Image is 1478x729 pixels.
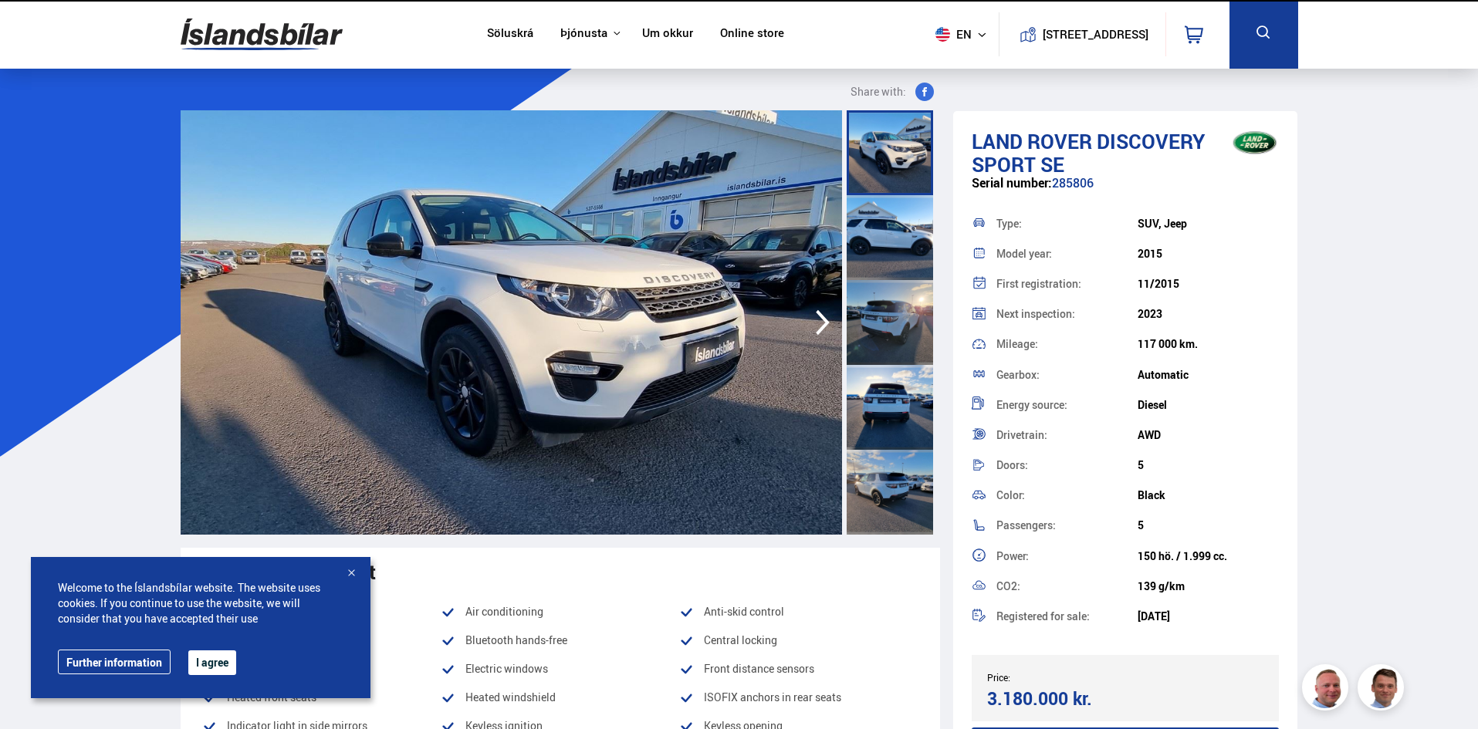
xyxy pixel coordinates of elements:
a: Further information [58,650,171,674]
a: Um okkur [642,26,693,42]
div: Energy source: [996,400,1138,410]
div: Model year: [996,248,1138,259]
div: 2015 [1138,248,1279,260]
span: Discovery Sport SE [972,127,1205,178]
div: Color: [996,490,1138,501]
div: Next inspection: [996,309,1138,319]
div: 5 [1138,519,1279,532]
img: svg+xml;base64,PHN2ZyB4bWxucz0iaHR0cDovL3d3dy53My5vcmcvMjAwMC9zdmciIHdpZHRoPSI1MTIiIGhlaWdodD0iNT... [935,27,950,42]
button: Share with: [844,83,940,101]
li: Bluetooth hands-free [441,631,679,650]
div: Price: [987,672,1125,683]
div: Gearbox: [996,370,1138,380]
span: Land Rover [972,127,1092,155]
img: FbJEzSuNWCJXmdc-.webp [1360,667,1406,713]
div: AWD [1138,429,1279,441]
div: CO2: [996,581,1138,592]
div: 3.180.000 kr. [987,688,1121,709]
div: Diesel [1138,399,1279,411]
span: Share with: [851,83,906,101]
span: Serial number: [972,174,1052,191]
div: 285806 [972,176,1280,206]
div: [DATE] [1138,610,1279,623]
span: en [929,27,968,42]
button: I agree [188,650,236,675]
li: Electric windows [441,660,679,678]
img: siFngHWaQ9KaOqBr.png [1304,667,1351,713]
div: Mileage: [996,339,1138,349]
img: 606066.jpeg [181,110,842,535]
span: Welcome to the Íslandsbílar website. The website uses cookies. If you continue to use the website... [58,580,343,626]
button: Þjónusta [560,26,607,41]
img: G0Ugv5HjCgRt.svg [181,9,343,59]
div: 139 g/km [1138,580,1279,592]
div: Passengers: [996,520,1138,531]
div: Black [1138,489,1279,501]
li: Anti-skid control [679,602,918,621]
div: Power: [996,551,1138,562]
div: 11/2015 [1138,278,1279,290]
a: Söluskrá [487,26,533,42]
div: Registered for sale: [996,611,1138,622]
li: Air conditioning [441,602,679,621]
div: 5 [1138,459,1279,471]
li: ISOFIX anchors in rear seats [679,688,918,707]
div: 2023 [1138,308,1279,320]
a: Online store [720,26,784,42]
li: Heated windshield [441,688,679,707]
img: brand logo [1224,119,1286,167]
div: Doors: [996,460,1138,471]
div: Drivetrain: [996,430,1138,440]
li: Front distance sensors [679,660,918,678]
div: Automatic [1138,369,1279,381]
a: [STREET_ADDRESS] [1007,12,1157,56]
li: Central locking [679,631,918,650]
div: Popular equipment [202,560,918,583]
div: First registration: [996,278,1138,289]
div: Type: [996,218,1138,229]
button: en [929,12,999,57]
div: SUV, Jeep [1138,218,1279,230]
div: 117 000 km. [1138,338,1279,350]
button: [STREET_ADDRESS] [1049,28,1143,41]
div: 150 hö. / 1.999 cc. [1138,550,1279,562]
